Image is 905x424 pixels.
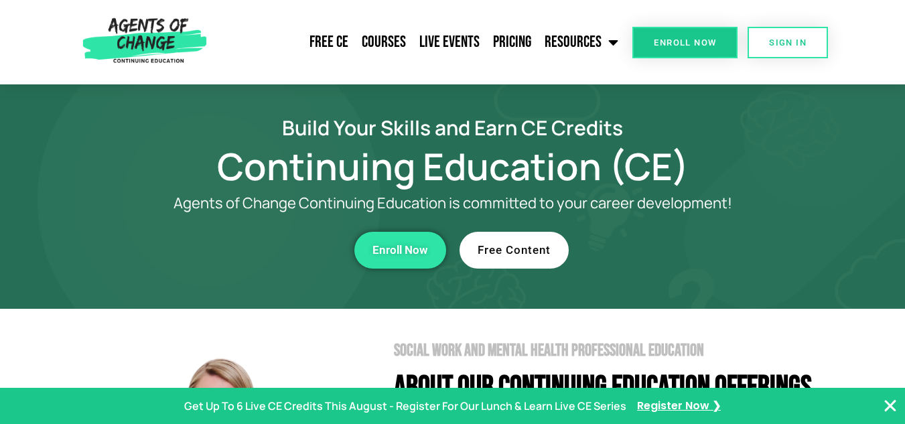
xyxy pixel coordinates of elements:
[372,244,428,256] span: Enroll Now
[125,195,781,212] p: Agents of Change Continuing Education is committed to your career development!
[632,27,738,58] a: Enroll Now
[394,372,835,403] h4: About Our Continuing Education Offerings
[748,27,828,58] a: SIGN IN
[413,25,486,59] a: Live Events
[354,232,446,269] a: Enroll Now
[538,25,625,59] a: Resources
[184,397,626,416] p: Get Up To 6 Live CE Credits This August - Register For Our Lunch & Learn Live CE Series
[882,398,898,414] button: Close Banner
[486,25,538,59] a: Pricing
[355,25,413,59] a: Courses
[71,118,835,137] h2: Build Your Skills and Earn CE Credits
[637,397,721,416] a: Register Now ❯
[71,151,835,182] h1: Continuing Education (CE)
[478,244,551,256] span: Free Content
[394,342,835,359] h2: Social Work and Mental Health Professional Education
[769,38,807,47] span: SIGN IN
[303,25,355,59] a: Free CE
[212,25,626,59] nav: Menu
[460,232,569,269] a: Free Content
[654,38,716,47] span: Enroll Now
